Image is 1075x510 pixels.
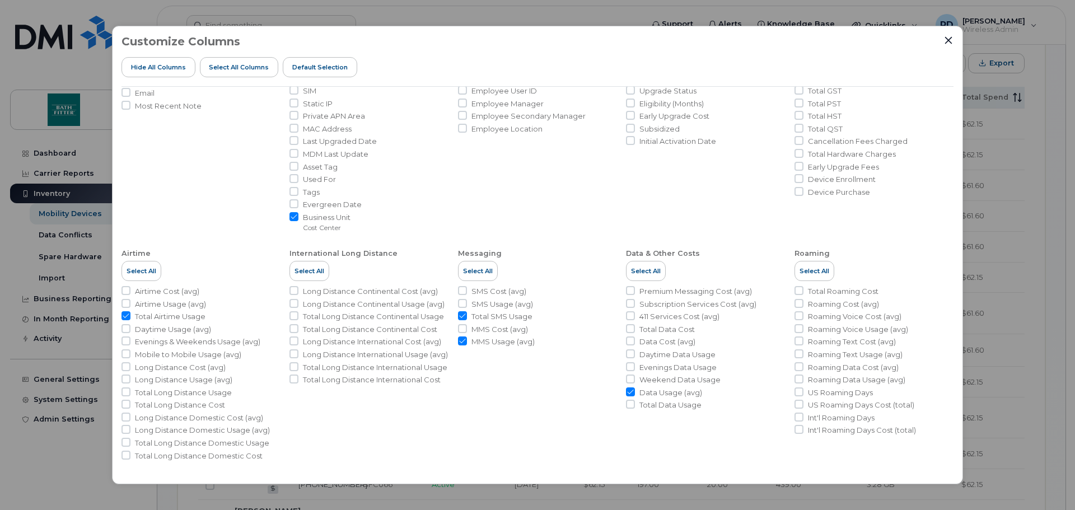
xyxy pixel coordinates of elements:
span: Airtime Usage (avg) [135,299,206,310]
span: Daytime Data Usage [639,349,716,360]
span: SMS Usage (avg) [471,299,533,310]
span: Total Roaming Cost [808,286,878,297]
span: Int'l Roaming Days Cost (total) [808,425,916,436]
div: Data & Other Costs [626,249,700,259]
span: Total QST [808,124,843,134]
span: Business Unit [303,212,350,223]
span: Evenings & Weekends Usage (avg) [135,336,260,347]
span: Total Data Cost [639,324,695,335]
button: Select All [794,261,834,281]
span: Employee Secondary Manager [471,111,586,121]
span: Total SMS Usage [471,311,532,322]
span: Evergreen Date [303,199,362,210]
span: Total Data Usage [639,400,702,410]
span: Private APN Area [303,111,365,121]
span: Total HST [808,111,842,121]
button: Hide All Columns [121,57,195,77]
span: MMS Usage (avg) [471,336,535,347]
span: SMS Cost (avg) [471,286,526,297]
button: Default Selection [283,57,357,77]
span: Evenings Data Usage [639,362,717,373]
span: Total GST [808,86,842,96]
span: Static IP [303,99,333,109]
button: Select all Columns [200,57,279,77]
span: Tags [303,187,320,198]
span: Long Distance International Usage (avg) [303,349,448,360]
button: Select All [458,261,498,281]
span: Total Long Distance Domestic Cost [135,451,263,461]
span: Subscription Services Cost (avg) [639,299,756,310]
span: Total Long Distance International Usage [303,362,447,373]
span: Long Distance International Cost (avg) [303,336,441,347]
span: Long Distance Continental Cost (avg) [303,286,438,297]
span: Total Long Distance Continental Usage [303,311,444,322]
span: Roaming Data Cost (avg) [808,362,899,373]
span: Select All [127,266,156,275]
span: Total PST [808,99,841,109]
span: US Roaming Days [808,387,873,398]
span: US Roaming Days Cost (total) [808,400,914,410]
div: Roaming [794,249,830,259]
span: Total Long Distance Domestic Usage [135,438,269,448]
span: Data Usage (avg) [639,387,702,398]
span: SIM [303,86,316,96]
span: Int'l Roaming Days [808,413,875,423]
span: Roaming Voice Usage (avg) [808,324,908,335]
span: Email [135,88,155,99]
span: Roaming Text Cost (avg) [808,336,896,347]
span: Premium Messaging Cost (avg) [639,286,752,297]
span: Total Long Distance Cost [135,400,225,410]
button: Select All [121,261,161,281]
span: Long Distance Cost (avg) [135,362,226,373]
span: Total Long Distance Continental Cost [303,324,437,335]
span: Hide All Columns [131,63,186,72]
span: Employee Location [471,124,543,134]
span: MDM Last Update [303,149,368,160]
span: Select All [631,266,661,275]
button: Select All [626,261,666,281]
span: Daytime Usage (avg) [135,324,211,335]
span: Roaming Voice Cost (avg) [808,311,901,322]
span: Total Long Distance Usage [135,387,232,398]
span: Subsidized [639,124,680,134]
span: Select All [463,266,493,275]
span: MAC Address [303,124,352,134]
span: Select All [295,266,324,275]
small: Cost Center [303,223,341,232]
div: Airtime [121,249,151,259]
span: Select all Columns [209,63,269,72]
span: Asset Tag [303,162,338,172]
span: Upgrade Status [639,86,697,96]
button: Select All [289,261,329,281]
div: Messaging [458,249,502,259]
span: Long Distance Usage (avg) [135,375,232,385]
span: Weekend Data Usage [639,375,721,385]
span: Early Upgrade Cost [639,111,709,121]
span: Most Recent Note [135,101,202,111]
div: International Long Distance [289,249,398,259]
span: Total Airtime Usage [135,311,205,322]
span: Data Cost (avg) [639,336,695,347]
span: Eligibility (Months) [639,99,704,109]
span: Device Enrollment [808,174,876,185]
span: 411 Services Cost (avg) [639,311,719,322]
span: Airtime Cost (avg) [135,286,199,297]
span: Device Purchase [808,187,870,198]
span: Employee Manager [471,99,544,109]
span: Roaming Data Usage (avg) [808,375,905,385]
span: Long Distance Domestic Cost (avg) [135,413,263,423]
span: Long Distance Continental Usage (avg) [303,299,445,310]
h3: Customize Columns [121,35,240,48]
span: Initial Activation Date [639,136,716,147]
span: Last Upgraded Date [303,136,377,147]
span: MMS Cost (avg) [471,324,528,335]
span: Long Distance Domestic Usage (avg) [135,425,270,436]
span: Default Selection [292,63,348,72]
span: Roaming Cost (avg) [808,299,879,310]
button: Close [943,35,954,45]
span: Cancellation Fees Charged [808,136,908,147]
span: Early Upgrade Fees [808,162,879,172]
span: Total Long Distance International Cost [303,375,441,385]
span: Used For [303,174,336,185]
span: Select All [800,266,829,275]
